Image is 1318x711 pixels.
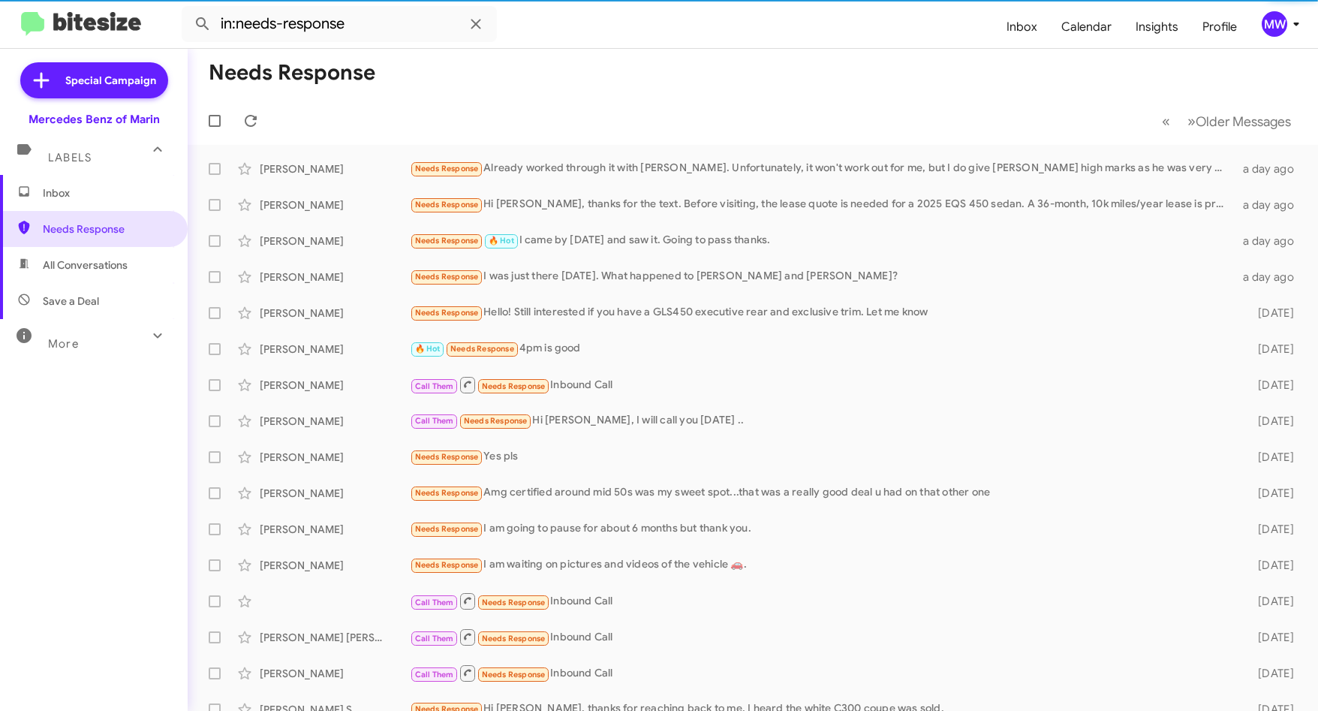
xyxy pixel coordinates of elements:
[20,62,168,98] a: Special Campaign
[415,452,479,462] span: Needs Response
[415,200,479,209] span: Needs Response
[1236,558,1306,573] div: [DATE]
[482,598,546,607] span: Needs Response
[260,270,410,285] div: [PERSON_NAME]
[410,340,1236,357] div: 4pm is good
[482,670,546,679] span: Needs Response
[260,666,410,681] div: [PERSON_NAME]
[1236,414,1306,429] div: [DATE]
[489,236,514,246] span: 🔥 Hot
[43,185,170,200] span: Inbox
[415,598,454,607] span: Call Them
[260,233,410,249] div: [PERSON_NAME]
[415,524,479,534] span: Needs Response
[1236,630,1306,645] div: [DATE]
[1196,113,1291,130] span: Older Messages
[410,484,1236,502] div: Amg certified around mid 50s was my sweet spot...that was a really good deal u had on that other one
[1124,5,1190,49] a: Insights
[182,6,497,42] input: Search
[260,630,410,645] div: [PERSON_NAME] [PERSON_NAME]
[450,344,514,354] span: Needs Response
[415,634,454,643] span: Call Them
[1236,197,1306,212] div: a day ago
[43,294,99,309] span: Save a Deal
[482,381,546,391] span: Needs Response
[260,450,410,465] div: [PERSON_NAME]
[1178,106,1300,137] button: Next
[260,486,410,501] div: [PERSON_NAME]
[415,416,454,426] span: Call Them
[260,414,410,429] div: [PERSON_NAME]
[1236,270,1306,285] div: a day ago
[410,520,1236,538] div: I am going to pause for about 6 months but thank you.
[415,560,479,570] span: Needs Response
[29,112,160,127] div: Mercedes Benz of Marin
[1153,106,1179,137] button: Previous
[1049,5,1124,49] a: Calendar
[65,73,156,88] span: Special Campaign
[464,416,528,426] span: Needs Response
[410,628,1236,646] div: Inbound Call
[1190,5,1249,49] a: Profile
[1236,450,1306,465] div: [DATE]
[1236,161,1306,176] div: a day ago
[415,344,441,354] span: 🔥 Hot
[260,378,410,393] div: [PERSON_NAME]
[410,232,1236,249] div: I came by [DATE] and saw it. Going to pass thanks.
[1249,11,1301,37] button: MW
[410,412,1236,429] div: Hi [PERSON_NAME], I will call you [DATE] ..
[48,337,79,351] span: More
[415,488,479,498] span: Needs Response
[1236,594,1306,609] div: [DATE]
[260,342,410,357] div: [PERSON_NAME]
[415,381,454,391] span: Call Them
[410,592,1236,610] div: Inbound Call
[415,670,454,679] span: Call Them
[1162,112,1170,131] span: «
[410,160,1236,177] div: Already worked through it with [PERSON_NAME]. Unfortunately, it won't work out for me, but I do g...
[415,308,479,318] span: Needs Response
[1236,378,1306,393] div: [DATE]
[1236,342,1306,357] div: [DATE]
[410,664,1236,682] div: Inbound Call
[1236,522,1306,537] div: [DATE]
[482,634,546,643] span: Needs Response
[1154,106,1300,137] nav: Page navigation example
[1187,112,1196,131] span: »
[1236,486,1306,501] div: [DATE]
[260,197,410,212] div: [PERSON_NAME]
[995,5,1049,49] a: Inbox
[415,236,479,246] span: Needs Response
[1236,666,1306,681] div: [DATE]
[410,375,1236,394] div: Inbound Call
[48,151,92,164] span: Labels
[415,272,479,282] span: Needs Response
[1236,233,1306,249] div: a day ago
[415,164,479,173] span: Needs Response
[1236,306,1306,321] div: [DATE]
[410,448,1236,465] div: Yes pls
[43,258,128,273] span: All Conversations
[43,221,170,236] span: Needs Response
[410,304,1236,321] div: Hello! Still interested if you have a GLS450 executive rear and exclusive trim. Let me know
[260,306,410,321] div: [PERSON_NAME]
[410,268,1236,285] div: I was just there [DATE]. What happened to [PERSON_NAME] and [PERSON_NAME]?
[410,556,1236,574] div: I am waiting on pictures and videos of the vehicle 🚗.
[260,522,410,537] div: [PERSON_NAME]
[260,161,410,176] div: [PERSON_NAME]
[209,61,375,85] h1: Needs Response
[410,196,1236,213] div: Hi [PERSON_NAME], thanks for the text. Before visiting, the lease quote is needed for a 2025 EQS ...
[260,558,410,573] div: [PERSON_NAME]
[1262,11,1287,37] div: MW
